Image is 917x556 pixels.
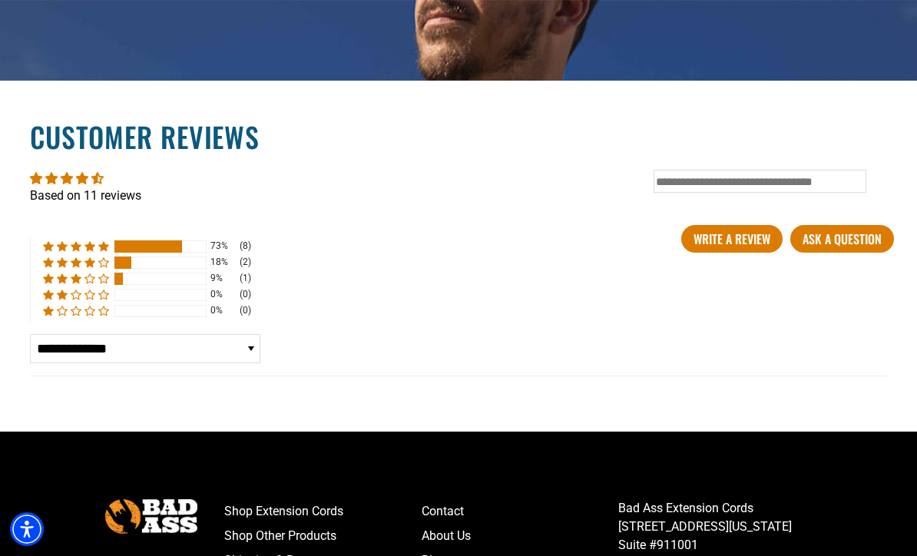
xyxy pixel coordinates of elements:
[30,170,887,187] div: Average rating is 4.64 stars
[105,499,197,534] img: Bad Ass Extension Cords
[240,272,251,285] div: (1)
[30,188,141,203] a: Based on 11 reviews - open in a new tab
[43,256,109,269] div: 18% (2) reviews with 4 star rating
[43,272,109,285] div: 9% (1) reviews with 3 star rating
[30,334,260,363] select: Sort dropdown
[10,512,44,546] div: Accessibility Menu
[43,240,109,253] div: 73% (8) reviews with 5 star rating
[654,170,866,193] input: Type in keyword and press enter...
[422,524,619,548] a: About Us
[240,256,251,269] div: (2)
[210,240,235,253] div: 73%
[422,499,619,524] a: Contact
[681,225,783,253] a: Write A Review
[240,240,251,253] div: (8)
[224,499,422,524] a: Shop Extension Cords
[210,256,235,269] div: 18%
[790,225,894,253] a: Ask a question
[224,524,422,548] a: Shop Other Products
[210,272,235,285] div: 9%
[30,117,887,156] h2: Customer Reviews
